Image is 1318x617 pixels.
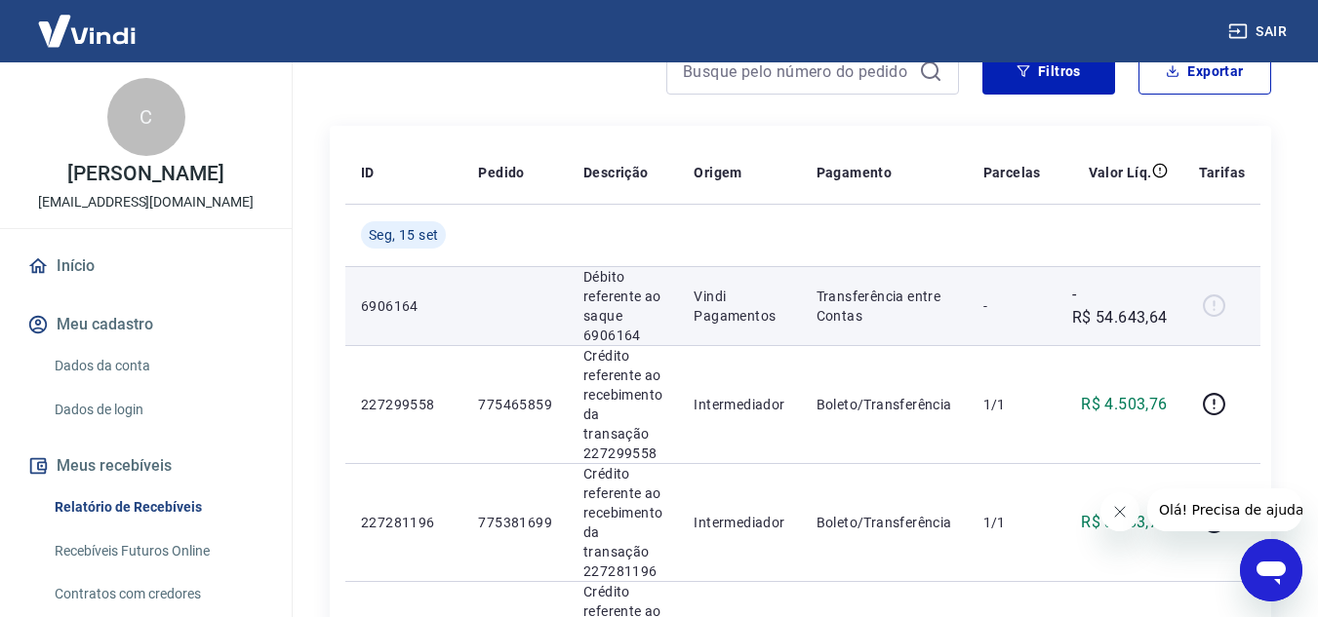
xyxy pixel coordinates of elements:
[583,346,662,463] p: Crédito referente ao recebimento da transação 227299558
[817,395,952,414] p: Boleto/Transferência
[1138,48,1271,95] button: Exportar
[1100,492,1139,531] iframe: Fechar mensagem
[23,303,268,346] button: Meu cadastro
[478,395,552,414] p: 775465859
[361,513,447,532] p: 227281196
[47,346,268,386] a: Dados da conta
[694,395,784,414] p: Intermediador
[1147,488,1302,531] iframe: Mensagem da empresa
[983,296,1041,316] p: -
[1072,283,1168,329] p: -R$ 54.643,64
[107,78,185,156] div: C
[23,245,268,288] a: Início
[1089,163,1152,182] p: Valor Líq.
[67,164,223,184] p: [PERSON_NAME]
[982,48,1115,95] button: Filtros
[1224,14,1295,50] button: Sair
[361,163,375,182] p: ID
[478,513,552,532] p: 775381699
[47,574,268,614] a: Contratos com credores
[683,57,911,86] input: Busque pelo número do pedido
[1240,539,1302,601] iframe: Botão para abrir a janela de mensagens
[983,395,1041,414] p: 1/1
[817,163,893,182] p: Pagamento
[38,192,254,212] p: [EMAIL_ADDRESS][DOMAIN_NAME]
[1199,163,1246,182] p: Tarifas
[583,464,662,581] p: Crédito referente ao recebimento da transação 227281196
[583,267,662,345] p: Débito referente ao saque 6906164
[694,513,784,532] p: Intermediador
[361,395,447,414] p: 227299558
[369,225,438,245] span: Seg, 15 set
[1081,393,1167,416] p: R$ 4.503,76
[47,487,268,527] a: Relatório de Recebíveis
[694,287,784,326] p: Vindi Pagamentos
[361,296,447,316] p: 6906164
[47,531,268,571] a: Recebíveis Futuros Online
[694,163,741,182] p: Origem
[817,513,952,532] p: Boleto/Transferência
[583,163,649,182] p: Descrição
[983,513,1041,532] p: 1/1
[23,1,150,60] img: Vindi
[23,444,268,487] button: Meus recebíveis
[983,163,1041,182] p: Parcelas
[817,287,952,326] p: Transferência entre Contas
[478,163,524,182] p: Pedido
[47,390,268,430] a: Dados de login
[12,14,164,29] span: Olá! Precisa de ajuda?
[1081,511,1167,534] p: R$ 3.683,76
